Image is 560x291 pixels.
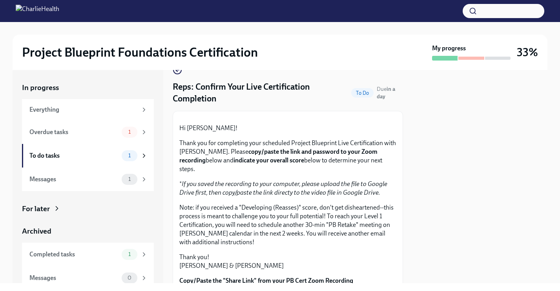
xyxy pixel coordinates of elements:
span: 1 [124,129,135,135]
p: Thank you for completing your scheduled Project Blueprint Live Certification with [PERSON_NAME]. ... [179,139,396,173]
img: CharlieHealth [16,5,59,17]
strong: indicate your overall score [233,157,304,164]
a: Completed tasks1 [22,243,154,266]
h4: Reps: Confirm Your Live Certification Completion [173,81,348,105]
p: Note: if you received a "Developing (Reasses)" score, don't get disheartened--this process is mea... [179,203,396,247]
a: Everything [22,99,154,120]
span: To Do [351,90,374,96]
span: 0 [123,275,136,281]
div: Messages [29,175,119,184]
a: Messages0 [22,266,154,290]
div: Everything [29,105,137,114]
span: 1 [124,176,135,182]
strong: copy/paste the link and password to your Zoom recording [179,148,378,164]
a: Overdue tasks1 [22,120,154,144]
span: October 2nd, 2025 11:00 [377,85,403,100]
a: In progress [22,83,154,93]
div: Completed tasks [29,250,119,259]
a: Messages1 [22,168,154,191]
a: To do tasks1 [22,144,154,168]
h2: Project Blueprint Foundations Certification [22,44,258,60]
p: Hi [PERSON_NAME]! [179,124,396,133]
p: Thank you! [PERSON_NAME] & [PERSON_NAME] [179,253,396,270]
label: Copy/Paste the "Share Link" from your PB Cert Zoom Recording [179,276,396,285]
strong: in a day [377,86,395,100]
em: If you saved the recording to your computer, please upload the file to Google Drive first, then c... [179,180,387,196]
a: Archived [22,226,154,236]
span: Due [377,86,395,100]
span: 1 [124,251,135,257]
div: To do tasks [29,151,119,160]
a: For later [22,204,154,214]
div: For later [22,204,50,214]
span: 1 [124,153,135,158]
div: Messages [29,274,119,282]
strong: My progress [432,44,466,53]
div: Overdue tasks [29,128,119,136]
h3: 33% [517,45,538,59]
